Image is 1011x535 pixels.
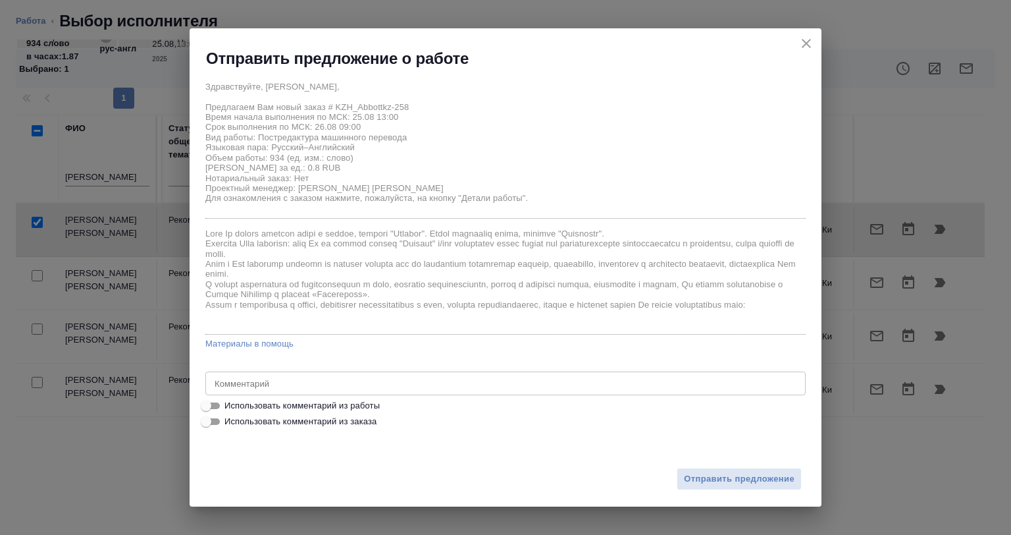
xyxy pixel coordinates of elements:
span: Использовать комментарий из работы [224,399,380,412]
h2: Отправить предложение о работе [206,48,469,69]
span: Использовать комментарий из заказа [224,415,376,428]
textarea: Lore Ip dolors ametcon adipi e seddoe, tempori "Utlabor". Etdol magnaaliq enima, minimve "Quisnos... [205,229,806,330]
button: close [796,34,816,53]
textarea: Здравствуйте, [PERSON_NAME], Предлагаем Вам новый заказ # KZH_Abbottkz-258 Время начала выполнени... [205,82,806,214]
button: Отправить предложение [677,468,802,491]
span: Отправить предложение [684,472,794,487]
a: Материалы в помощь [205,337,806,351]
